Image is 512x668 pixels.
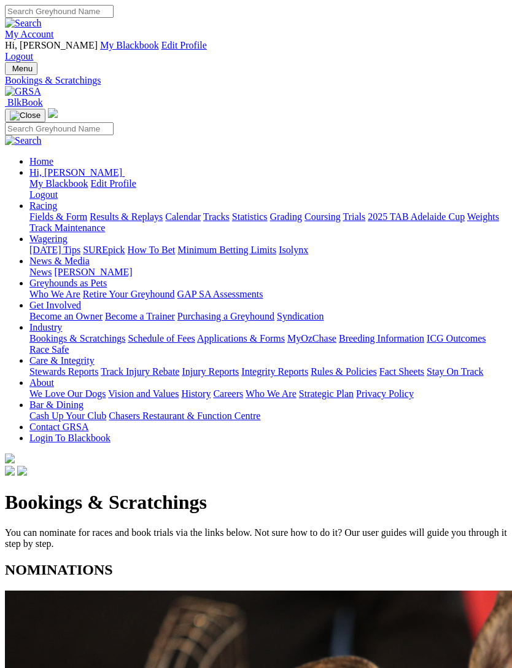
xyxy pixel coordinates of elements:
[29,245,80,255] a: [DATE] Tips
[29,278,107,288] a: Greyhounds as Pets
[17,466,27,476] img: twitter.svg
[182,366,239,377] a: Injury Reports
[427,366,483,377] a: Stay On Track
[5,109,45,122] button: Toggle navigation
[5,29,54,39] a: My Account
[181,388,211,399] a: History
[83,289,175,299] a: Retire Your Greyhound
[105,311,175,321] a: Become a Trainer
[5,51,33,61] a: Logout
[379,366,424,377] a: Fact Sheets
[5,86,41,97] img: GRSA
[29,256,90,266] a: News & Media
[29,167,122,178] span: Hi, [PERSON_NAME]
[165,211,201,222] a: Calendar
[279,245,308,255] a: Isolynx
[29,156,53,167] a: Home
[5,5,114,18] input: Search
[29,333,507,355] div: Industry
[161,40,207,50] a: Edit Profile
[29,211,87,222] a: Fields & Form
[241,366,308,377] a: Integrity Reports
[287,333,336,344] a: MyOzChase
[29,267,52,277] a: News
[7,97,43,108] span: BlkBook
[197,333,285,344] a: Applications & Forms
[277,311,324,321] a: Syndication
[356,388,414,399] a: Privacy Policy
[29,322,62,332] a: Industry
[270,211,302,222] a: Grading
[5,491,507,514] h1: Bookings & Scratchings
[368,211,465,222] a: 2025 TAB Adelaide Cup
[29,289,507,300] div: Greyhounds as Pets
[339,333,424,344] a: Breeding Information
[467,211,499,222] a: Weights
[29,366,507,377] div: Care & Integrity
[5,75,507,86] a: Bookings & Scratchings
[29,311,103,321] a: Become an Owner
[203,211,230,222] a: Tracks
[29,344,69,355] a: Race Safe
[108,388,179,399] a: Vision and Values
[10,111,41,120] img: Close
[29,211,507,234] div: Racing
[5,527,507,549] p: You can nominate for races and book trials via the links below. Not sure how to do it? Our user g...
[5,122,114,135] input: Search
[29,411,507,422] div: Bar & Dining
[29,399,83,410] a: Bar & Dining
[29,422,88,432] a: Contact GRSA
[5,18,42,29] img: Search
[54,267,132,277] a: [PERSON_NAME]
[311,366,377,377] a: Rules & Policies
[29,289,80,299] a: Who We Are
[343,211,365,222] a: Trials
[29,388,507,399] div: About
[299,388,354,399] a: Strategic Plan
[29,267,507,278] div: News & Media
[5,454,15,463] img: logo-grsa-white.png
[29,178,88,189] a: My Blackbook
[91,178,136,189] a: Edit Profile
[109,411,260,421] a: Chasers Restaurant & Function Centre
[29,377,54,388] a: About
[177,311,274,321] a: Purchasing a Greyhound
[48,108,58,118] img: logo-grsa-white.png
[29,333,125,344] a: Bookings & Scratchings
[29,234,68,244] a: Wagering
[5,62,37,75] button: Toggle navigation
[5,40,98,50] span: Hi, [PERSON_NAME]
[29,222,105,233] a: Track Maintenance
[128,333,195,344] a: Schedule of Fees
[177,245,276,255] a: Minimum Betting Limits
[232,211,268,222] a: Statistics
[5,40,507,62] div: My Account
[29,388,106,399] a: We Love Our Dogs
[304,211,341,222] a: Coursing
[90,211,163,222] a: Results & Replays
[83,245,125,255] a: SUREpick
[5,135,42,146] img: Search
[29,311,507,322] div: Get Involved
[427,333,486,344] a: ICG Outcomes
[101,366,179,377] a: Track Injury Rebate
[29,411,106,421] a: Cash Up Your Club
[246,388,297,399] a: Who We Are
[177,289,263,299] a: GAP SA Assessments
[29,167,125,178] a: Hi, [PERSON_NAME]
[29,200,57,211] a: Racing
[29,189,58,200] a: Logout
[100,40,159,50] a: My Blackbook
[213,388,243,399] a: Careers
[29,355,95,366] a: Care & Integrity
[5,562,507,578] h2: NOMINATIONS
[29,366,98,377] a: Stewards Reports
[29,245,507,256] div: Wagering
[12,64,33,73] span: Menu
[29,178,507,200] div: Hi, [PERSON_NAME]
[29,433,111,443] a: Login To Blackbook
[128,245,176,255] a: How To Bet
[5,466,15,476] img: facebook.svg
[5,97,43,108] a: BlkBook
